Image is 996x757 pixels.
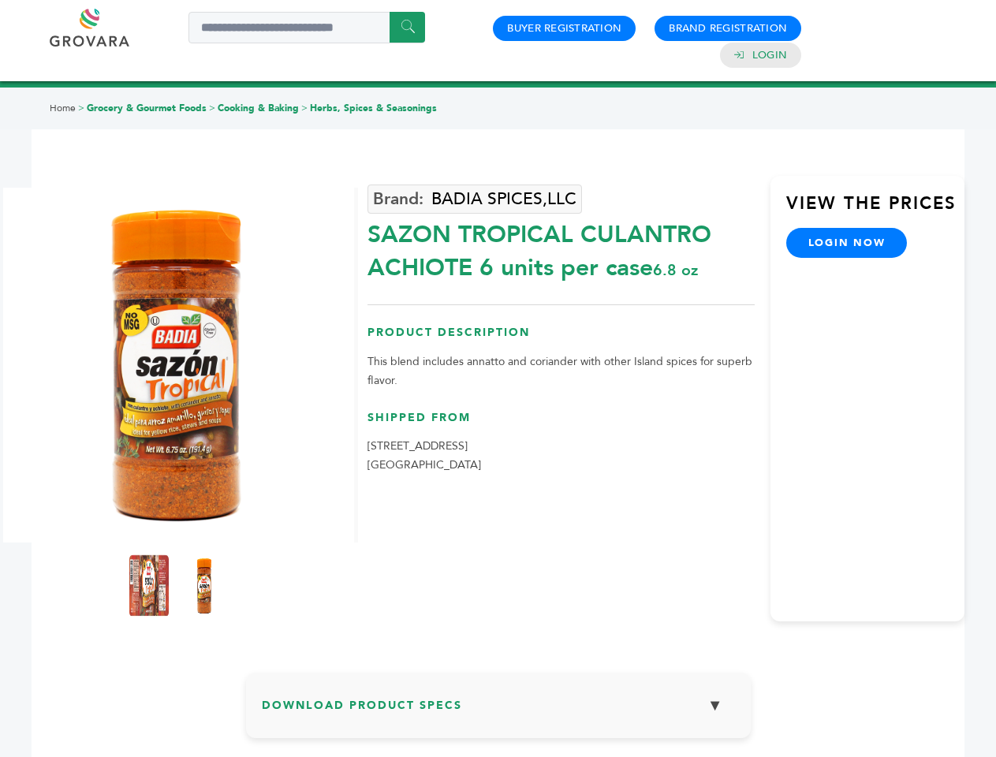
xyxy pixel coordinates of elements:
[78,102,84,114] span: >
[786,192,964,228] h3: View the Prices
[669,21,787,35] a: Brand Registration
[188,12,425,43] input: Search a product or brand...
[129,554,169,617] img: SAZON TROPICAL ® /CULANTRO ACHIOTE 6 units per case 6.8 oz Product Label
[50,102,76,114] a: Home
[301,102,308,114] span: >
[367,352,755,390] p: This blend includes annatto and coriander with other Island spices for superb flavor.
[367,185,582,214] a: BADIA SPICES,LLC
[87,102,207,114] a: Grocery & Gourmet Foods
[786,228,908,258] a: login now
[367,325,755,352] h3: Product Description
[696,688,735,722] button: ▼
[752,48,787,62] a: Login
[367,437,755,475] p: [STREET_ADDRESS] [GEOGRAPHIC_DATA]
[209,102,215,114] span: >
[653,259,698,281] span: 6.8 oz
[218,102,299,114] a: Cooking & Baking
[185,554,224,617] img: SAZON TROPICAL ® /CULANTRO ACHIOTE 6 units per case 6.8 oz
[262,688,735,734] h3: Download Product Specs
[310,102,437,114] a: Herbs, Spices & Seasonings
[367,410,755,438] h3: Shipped From
[367,211,755,285] div: SAZON TROPICAL CULANTRO ACHIOTE 6 units per case
[507,21,621,35] a: Buyer Registration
